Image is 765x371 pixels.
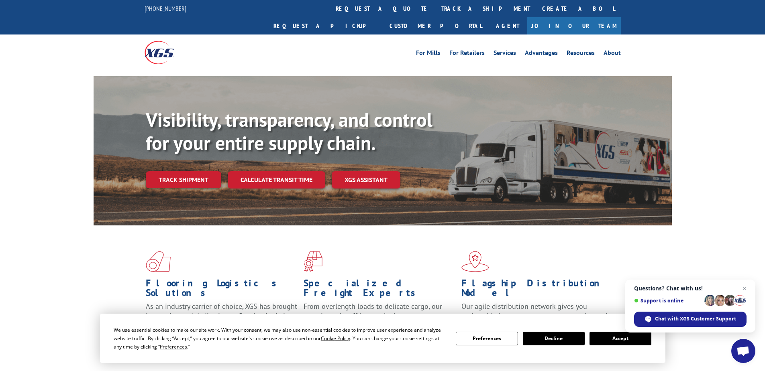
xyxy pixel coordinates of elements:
a: Customer Portal [384,17,488,34]
div: Cookie Consent Prompt [100,314,665,363]
a: Join Our Team [527,17,621,34]
a: For Mills [416,50,441,59]
img: xgs-icon-focused-on-flooring-red [304,251,322,272]
h1: Flooring Logistics Solutions [146,278,298,302]
span: Questions? Chat with us! [634,285,747,292]
span: Our agile distribution network gives you nationwide inventory management on demand. [461,302,609,320]
img: xgs-icon-total-supply-chain-intelligence-red [146,251,171,272]
h1: Flagship Distribution Model [461,278,613,302]
a: Agent [488,17,527,34]
a: Calculate transit time [228,171,325,189]
a: About [604,50,621,59]
span: As an industry carrier of choice, XGS has brought innovation and dedication to flooring logistics... [146,302,297,330]
span: Close chat [740,284,749,293]
a: Request a pickup [267,17,384,34]
button: Decline [523,332,585,345]
a: [PHONE_NUMBER] [145,4,186,12]
p: From overlength loads to delicate cargo, our experienced staff knows the best way to move your fr... [304,302,455,337]
a: Track shipment [146,171,221,188]
div: Open chat [731,339,755,363]
span: Support is online [634,298,702,304]
div: Chat with XGS Customer Support [634,312,747,327]
a: XGS ASSISTANT [332,171,400,189]
a: Resources [567,50,595,59]
h1: Specialized Freight Experts [304,278,455,302]
img: xgs-icon-flagship-distribution-model-red [461,251,489,272]
a: Advantages [525,50,558,59]
button: Accept [590,332,651,345]
a: For Retailers [449,50,485,59]
div: We use essential cookies to make our site work. With your consent, we may also use non-essential ... [114,326,446,351]
b: Visibility, transparency, and control for your entire supply chain. [146,107,432,155]
span: Preferences [160,343,187,350]
span: Chat with XGS Customer Support [655,315,736,322]
a: Services [494,50,516,59]
span: Cookie Policy [321,335,350,342]
button: Preferences [456,332,518,345]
